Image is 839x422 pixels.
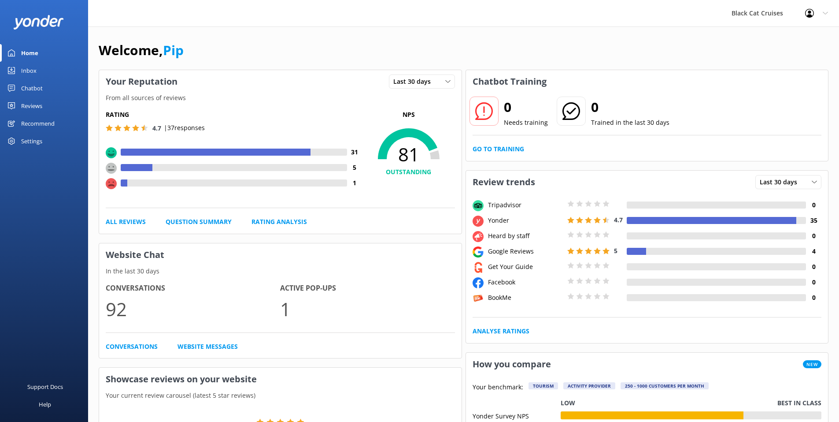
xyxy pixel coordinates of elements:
h2: 0 [591,97,669,118]
p: Best in class [777,398,821,408]
p: | 37 responses [164,123,205,133]
img: yonder-white-logo.png [13,15,64,30]
div: Yonder [486,216,565,225]
p: 1 [280,294,455,324]
div: Google Reviews [486,246,565,256]
div: Home [21,44,38,62]
h4: 0 [806,277,821,287]
p: Low [561,398,575,408]
a: Analyse Ratings [473,326,529,336]
h3: Website Chat [99,243,462,266]
span: Last 30 days [393,77,436,86]
div: Inbox [21,62,37,79]
p: Your current review carousel (latest 5 star reviews) [99,391,462,400]
span: 81 [362,143,455,165]
div: Get Your Guide [486,262,565,272]
div: Chatbot [21,79,43,97]
h4: Conversations [106,283,280,294]
p: Trained in the last 30 days [591,118,669,127]
p: In the last 30 days [99,266,462,276]
div: Settings [21,132,42,150]
span: 4.7 [152,124,161,132]
p: Needs training [504,118,548,127]
div: Recommend [21,115,55,132]
h4: 0 [806,231,821,241]
a: Question Summary [166,217,232,227]
h3: Showcase reviews on your website [99,368,462,391]
h4: 31 [347,147,362,157]
div: 250 - 1000 customers per month [621,382,709,389]
span: New [803,360,821,368]
h3: Chatbot Training [466,70,553,93]
a: Conversations [106,342,158,351]
a: Pip [163,41,184,59]
h4: 4 [806,246,821,256]
a: All Reviews [106,217,146,227]
div: Tourism [529,382,558,389]
div: BookMe [486,293,565,302]
span: 5 [614,246,617,255]
h3: Review trends [466,171,542,194]
h4: 35 [806,216,821,225]
div: Reviews [21,97,42,115]
h2: 0 [504,97,548,118]
h4: Active Pop-ups [280,283,455,294]
div: Heard by staff [486,231,565,241]
h4: OUTSTANDING [362,167,455,177]
a: Website Messages [177,342,238,351]
div: Activity Provider [563,382,615,389]
div: Tripadvisor [486,200,565,210]
a: Go to Training [473,144,524,154]
h3: How you compare [466,353,558,376]
h4: 0 [806,200,821,210]
p: Your benchmark: [473,382,523,393]
h3: Your Reputation [99,70,184,93]
h4: 1 [347,178,362,188]
div: Help [39,396,51,413]
p: From all sources of reviews [99,93,462,103]
span: Last 30 days [760,177,802,187]
p: 92 [106,294,280,324]
h4: 0 [806,262,821,272]
a: Rating Analysis [251,217,307,227]
h1: Welcome, [99,40,184,61]
h4: 0 [806,293,821,302]
p: NPS [362,110,455,120]
h5: Rating [106,110,362,120]
div: Yonder Survey NPS [473,411,561,419]
h4: 5 [347,163,362,172]
div: Facebook [486,277,565,287]
span: 4.7 [614,216,623,224]
div: Support Docs [27,378,63,396]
